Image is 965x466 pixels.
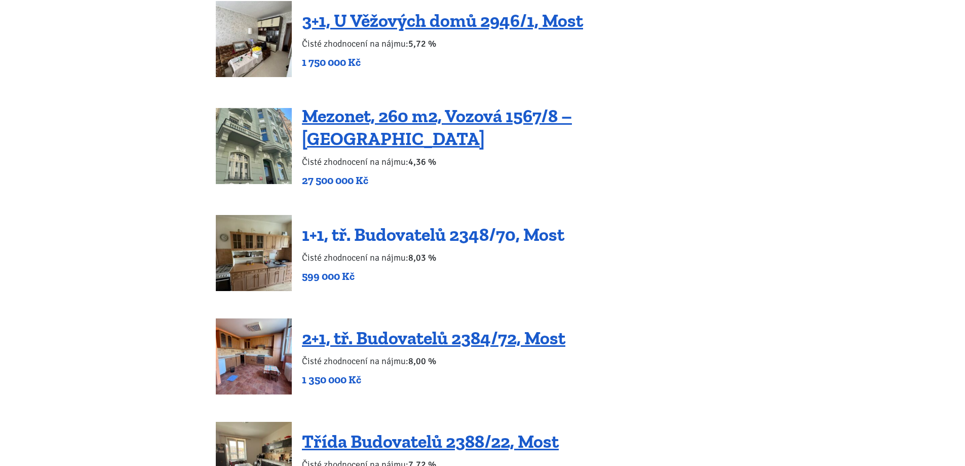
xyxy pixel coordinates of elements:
[302,431,559,452] a: Třída Budovatelů 2388/22, Most
[302,327,565,349] a: 2+1, tř. Budovatelů 2384/72, Most
[302,105,572,150] a: Mezonet, 260 m2, Vozová 1567/8 – [GEOGRAPHIC_DATA]
[302,224,564,245] a: 1+1, tř. Budovatelů 2348/70, Most
[302,155,749,169] p: Čisté zhodnocení na nájmu:
[302,373,565,387] p: 1 350 000 Kč
[408,355,436,367] b: 8,00 %
[302,354,565,368] p: Čisté zhodnocení na nájmu:
[302,10,583,31] a: 3+1, U Věžových domů 2946/1, Most
[408,38,436,49] b: 5,72 %
[302,55,583,69] p: 1 750 000 Kč
[408,156,436,167] b: 4,36 %
[302,173,749,188] p: 27 500 000 Kč
[408,252,436,263] b: 8,03 %
[302,37,583,51] p: Čisté zhodnocení na nájmu:
[302,269,564,283] p: 599 000 Kč
[302,250,564,265] p: Čisté zhodnocení na nájmu:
